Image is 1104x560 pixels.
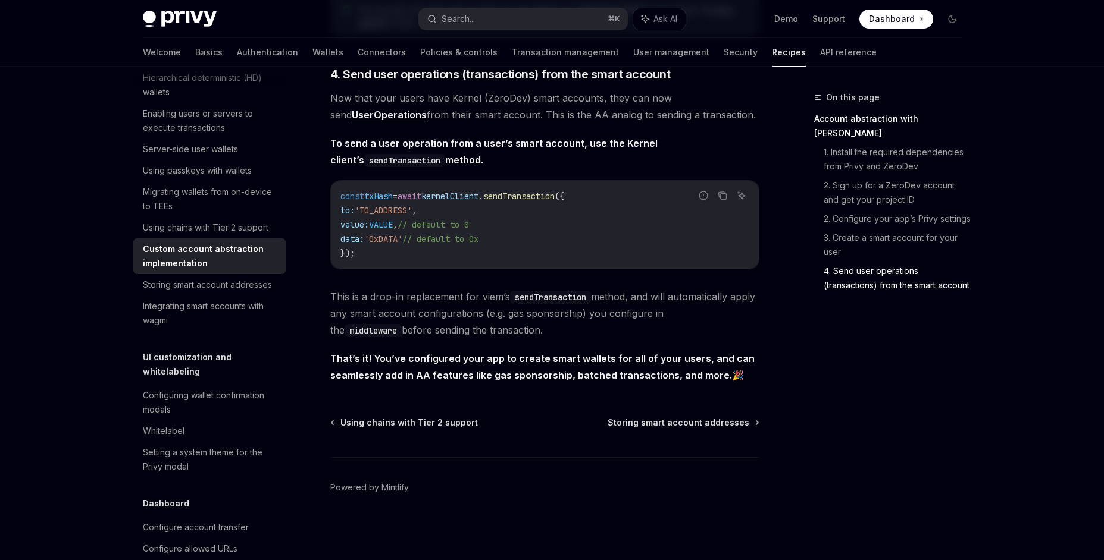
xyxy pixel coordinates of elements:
a: Configure allowed URLs [133,538,286,559]
div: Migrating wallets from on-device to TEEs [143,185,279,213]
span: to: [340,205,355,216]
a: Policies & controls [420,38,498,67]
span: // default to 0x [402,234,478,244]
button: Ask AI [633,8,686,30]
a: Authentication [237,38,298,67]
div: Configure account transfer [143,520,249,534]
a: UserOperations [352,109,427,121]
code: middleware [345,324,402,337]
span: Dashboard [869,13,915,25]
span: '0xDATA' [364,234,402,244]
span: data: [340,234,364,244]
h5: Dashboard [143,496,189,511]
strong: To send a user operation from a user’s smart account, use the Kernel client’s method. [330,137,658,166]
span: 🎉 [330,350,759,383]
span: Using chains with Tier 2 support [340,417,478,429]
a: Transaction management [512,38,619,67]
a: 2. Sign up for a ZeroDev account and get your project ID [824,176,971,209]
button: Ask AI [734,188,749,203]
span: kernelClient [421,191,478,202]
span: Now that your users have Kernel (ZeroDev) smart accounts, they can now send from their smart acco... [330,90,759,123]
div: Whitelabel [143,424,184,438]
a: Powered by Mintlify [330,482,409,493]
a: Custom account abstraction implementation [133,238,286,274]
a: 3. Create a smart account for your user [824,228,971,262]
span: const [340,191,364,202]
div: Search... [442,12,475,26]
a: Server-side user wallets [133,139,286,160]
span: On this page [826,90,880,105]
a: Recipes [772,38,806,67]
span: // default to 0 [398,219,469,230]
a: Whitelabel [133,420,286,442]
a: Configuring wallet confirmation modals [133,385,286,420]
span: Storing smart account addresses [608,417,749,429]
a: API reference [820,38,877,67]
div: Integrating smart accounts with wagmi [143,299,279,328]
span: ({ [555,191,564,202]
div: Using chains with Tier 2 support [143,221,268,235]
span: VALUE [369,219,393,230]
div: Custom account abstraction implementation [143,242,279,270]
div: Setting a system theme for the Privy modal [143,445,279,474]
a: Storing smart account addresses [608,417,758,429]
a: Setting a system theme for the Privy modal [133,442,286,477]
span: Ask AI [653,13,677,25]
a: Integrating smart accounts with wagmi [133,295,286,331]
div: Configure allowed URLs [143,542,237,556]
a: 4. Send user operations (transactions) from the smart account [824,262,971,295]
div: Configuring wallet confirmation modals [143,388,279,417]
div: Storing smart account addresses [143,278,272,292]
a: Security [724,38,758,67]
a: Migrating wallets from on-device to TEEs [133,181,286,217]
a: Configure account transfer [133,517,286,538]
span: txHash [364,191,393,202]
a: Using chains with Tier 2 support [133,217,286,238]
span: ⌘ K [608,14,620,24]
span: 'TO_ADDRESS' [355,205,412,216]
button: Report incorrect code [696,188,711,203]
a: Dashboard [859,10,933,29]
a: Using passkeys with wallets [133,160,286,181]
span: , [393,219,398,230]
h5: UI customization and whitelabeling [143,350,286,379]
a: sendTransaction [364,154,445,166]
a: Using chains with Tier 2 support [331,417,478,429]
span: . [478,191,483,202]
span: await [398,191,421,202]
img: dark logo [143,11,217,27]
div: Enabling users or servers to execute transactions [143,106,279,135]
span: , [412,205,417,216]
strong: That’s it! You’ve configured your app to create smart wallets for all of your users, and can seam... [330,353,755,381]
a: User management [633,38,709,67]
button: Copy the contents from the code block [715,188,730,203]
a: Storing smart account addresses [133,274,286,295]
a: Connectors [358,38,406,67]
a: 1. Install the required dependencies from Privy and ZeroDev [824,143,971,176]
a: Welcome [143,38,181,67]
div: Using passkeys with wallets [143,163,252,178]
span: sendTransaction [483,191,555,202]
span: = [393,191,398,202]
a: Demo [774,13,798,25]
code: sendTransaction [364,154,445,167]
a: 2. Configure your app’s Privy settings [824,209,971,228]
button: Search...⌘K [419,8,627,30]
button: Toggle dark mode [943,10,962,29]
span: This is a drop-in replacement for viem’s method, and will automatically apply any smart account c... [330,288,759,338]
a: Support [812,13,845,25]
span: }); [340,248,355,259]
a: Basics [195,38,223,67]
span: 4. Send user operations (transactions) from the smart account [330,66,671,83]
span: value: [340,219,369,230]
a: sendTransaction [510,291,591,303]
a: Account abstraction with [PERSON_NAME] [814,109,971,143]
div: Server-side user wallets [143,142,238,156]
a: Wallets [312,38,343,67]
a: Enabling users or servers to execute transactions [133,103,286,139]
code: sendTransaction [510,291,591,304]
